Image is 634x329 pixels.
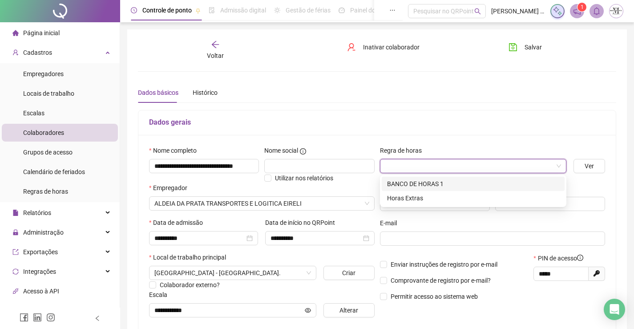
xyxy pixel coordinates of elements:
label: Local de trabalho principal [149,252,232,262]
span: Voltar [207,52,224,59]
button: Inativar colaborador [340,40,426,54]
span: Acesso à API [23,288,59,295]
div: Histórico [193,88,218,97]
span: Regras de horas [23,188,68,195]
span: [PERSON_NAME] - TRANSMARTINS [491,6,545,16]
span: Comprovante de registro por e-mail? [391,277,491,284]
div: BANCO DE HORAS 1 [387,179,559,189]
span: Painel do DP [350,7,385,14]
span: PIN de acesso [538,253,583,263]
span: dashboard [339,7,345,13]
img: 67331 [610,4,623,18]
label: Empregador [149,183,193,193]
span: api [12,288,19,294]
label: Nome completo [149,146,202,155]
span: bell [593,7,601,15]
span: lock [12,229,19,236]
span: Cadastros [23,49,52,56]
span: info-circle [300,148,306,154]
span: Gestão de férias [286,7,331,14]
span: ellipsis [389,7,396,13]
span: Escalas [23,110,44,117]
span: Controle de ponto [142,7,192,14]
span: left [94,315,101,321]
div: Open Intercom Messenger [604,299,625,320]
span: 1 [581,4,584,10]
span: sun [274,7,280,13]
label: Data de início no QRPoint [265,218,341,227]
span: Administração [23,229,64,236]
img: sparkle-icon.fc2bf0ac1784a2077858766a79e2daf3.svg [553,6,562,16]
span: clock-circle [131,7,137,13]
div: Dados básicos [138,88,178,97]
div: Horas Extras [387,193,559,203]
label: E-mail [380,218,403,228]
span: Relatórios [23,209,51,216]
span: sync [12,268,19,275]
span: Enviar instruções de registro por e-mail [391,261,497,268]
span: eye [305,307,311,313]
span: Colaboradores [23,129,64,136]
span: Permitir acesso ao sistema web [391,293,478,300]
button: Criar [323,266,375,280]
span: info-circle [577,255,583,261]
span: home [12,30,19,36]
span: facebook [20,313,28,322]
span: notification [573,7,581,15]
label: Data de admissão [149,218,209,227]
span: file-done [209,7,215,13]
span: Salvar [525,42,542,52]
label: Escala [149,290,173,300]
span: Locais de trabalho [23,90,74,97]
div: BANCO DE HORAS 1 [382,177,565,191]
span: Nome social [264,146,298,155]
span: Empregadores [23,70,64,77]
span: Calendário de feriados [23,168,85,175]
span: Página inicial [23,29,60,37]
button: Ver [573,159,605,173]
button: Alterar [323,303,375,317]
span: instagram [46,313,55,322]
span: linkedin [33,313,42,322]
span: file [12,210,19,216]
span: Exportações [23,248,58,256]
span: Integrações [23,268,56,275]
span: Utilizar nos relatórios [275,175,333,182]
span: Admissão digital [220,7,266,14]
span: arrow-left [211,40,220,49]
span: export [12,249,19,255]
div: Horas Extras [382,191,565,205]
label: Regra de horas [380,146,428,155]
span: ALDEIA DA PRATA - TRANSMARTINS [154,197,369,210]
h5: Dados gerais [149,117,605,128]
sup: 1 [577,3,586,12]
span: Grupos de acesso [23,149,73,156]
span: RUA ENNES LOPES GARCIA [154,266,311,280]
span: save [509,43,517,52]
span: Alterar [339,305,358,315]
span: pushpin [195,8,201,13]
span: Aceite de uso [23,307,60,314]
button: Salvar [502,40,549,54]
span: search [474,8,481,15]
span: Ver [585,161,594,171]
span: Criar [342,268,355,278]
span: Colaborador externo? [160,281,220,288]
span: user-add [12,49,19,56]
span: user-delete [347,43,356,52]
span: Inativar colaborador [363,42,420,52]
